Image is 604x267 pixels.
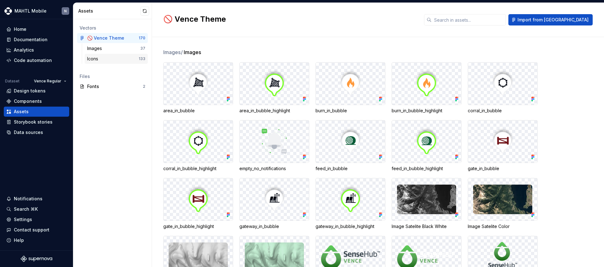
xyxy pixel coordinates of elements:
button: Search ⌘K [4,204,69,214]
div: Assets [78,8,140,14]
div: Icons [87,56,101,62]
button: Vence Regular [31,77,69,86]
div: corral_in_bubble_highlight [163,165,233,172]
div: Image Satelite Black White [392,223,461,230]
a: Images37 [85,43,148,53]
button: MAHTL MobileN [1,4,72,18]
a: Storybook stories [4,117,69,127]
div: empty_no_notifications [239,165,309,172]
div: gate_in_bubble_highlight [163,223,233,230]
a: Analytics [4,45,69,55]
div: Settings [14,216,32,223]
div: area_in_bubble_highlight [239,108,309,114]
div: gateway_in_bubble [239,223,309,230]
div: Contact support [14,227,49,233]
div: Files [80,73,145,80]
div: feed_in_bubble_highlight [392,165,461,172]
div: corral_in_bubble [468,108,538,114]
span: Images [184,48,201,56]
div: MAHTL Mobile [14,8,47,14]
div: 133 [139,56,145,61]
div: feed_in_bubble [316,165,385,172]
svg: Supernova Logo [21,256,52,262]
span: Vence Regular [34,79,61,84]
div: N [64,8,67,14]
a: Icons133 [85,54,148,64]
button: Help [4,235,69,245]
a: Design tokens [4,86,69,96]
a: Documentation [4,35,69,45]
a: 🚫 Vence Theme170 [77,33,148,43]
a: Fonts2 [77,81,148,92]
button: Contact support [4,225,69,235]
h2: 🚫 Vence Theme [163,14,417,24]
input: Search in assets... [432,14,506,25]
div: area_in_bubble [163,108,233,114]
span: / [181,49,183,55]
div: Image Satelite Color [468,223,538,230]
div: Fonts [87,83,143,90]
a: Settings [4,214,69,225]
button: Import from [GEOGRAPHIC_DATA] [508,14,593,25]
a: Code automation [4,55,69,65]
div: 37 [140,46,145,51]
div: Assets [14,108,29,115]
div: Home [14,26,26,32]
div: Design tokens [14,88,46,94]
div: Documentation [14,36,48,43]
button: Notifications [4,194,69,204]
a: Home [4,24,69,34]
div: Storybook stories [14,119,53,125]
div: gateway_in_bubble_highlight [316,223,385,230]
div: Data sources [14,129,43,136]
div: Components [14,98,42,104]
div: 2 [143,84,145,89]
div: Dataset [5,79,20,84]
span: Import from [GEOGRAPHIC_DATA] [517,17,589,23]
div: 🚫 Vence Theme [87,35,124,41]
div: Vectors [80,25,145,31]
div: 170 [139,36,145,41]
div: burn_in_bubble_highlight [392,108,461,114]
img: 317a9594-9ec3-41ad-b59a-e557b98ff41d.png [4,7,12,15]
a: Data sources [4,127,69,137]
a: Assets [4,107,69,117]
div: gate_in_bubble [468,165,538,172]
a: Components [4,96,69,106]
div: Search ⌘K [14,206,38,212]
div: burn_in_bubble [316,108,385,114]
div: Notifications [14,196,42,202]
div: Analytics [14,47,34,53]
div: Images [87,45,104,52]
span: Images [163,48,183,56]
div: Help [14,237,24,243]
div: Code automation [14,57,52,64]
